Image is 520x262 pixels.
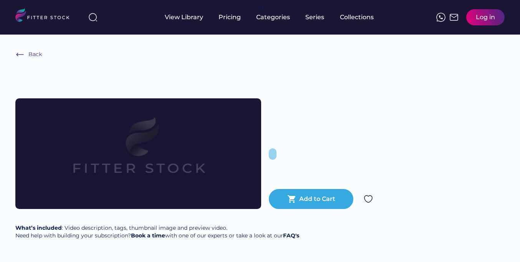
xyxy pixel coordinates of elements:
[28,51,42,58] div: Back
[340,13,374,22] div: Collections
[299,195,335,203] div: Add to Cart
[15,8,76,24] img: LOGO.svg
[256,4,266,12] div: fvck
[15,224,299,239] div: : Video description, tags, thumbnail image and preview video. Need help with building your subscr...
[305,13,325,22] div: Series
[15,224,62,231] strong: What’s included
[283,232,299,239] a: FAQ's
[476,13,495,22] div: Log in
[287,194,296,204] button: shopping_cart
[131,232,165,239] a: Book a time
[88,13,98,22] img: search-normal%203.svg
[256,13,290,22] div: Categories
[219,13,241,22] div: Pricing
[165,13,203,22] div: View Library
[15,50,25,59] img: Frame%20%286%29.svg
[449,13,459,22] img: Frame%2051.svg
[364,194,373,204] img: Group%201000002324.svg
[40,98,237,209] img: Frame%2079%20%281%29.svg
[436,13,445,22] img: meteor-icons_whatsapp%20%281%29.svg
